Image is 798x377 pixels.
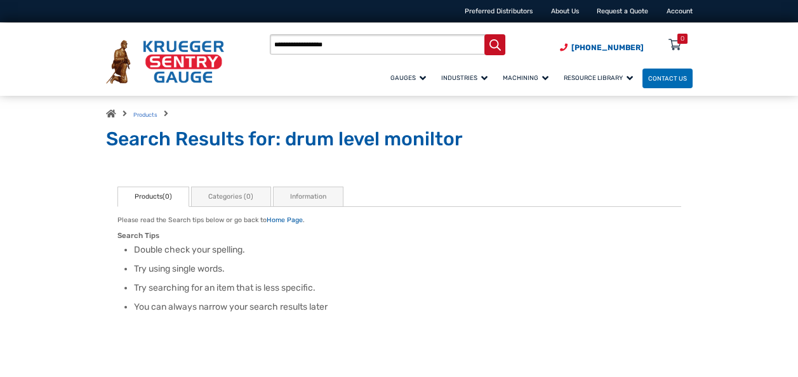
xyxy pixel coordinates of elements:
[558,67,642,89] a: Resource Library
[681,34,684,44] div: 0
[117,187,190,207] a: Products(0)
[390,74,426,81] span: Gauges
[648,75,687,82] span: Contact Us
[571,43,644,52] span: [PHONE_NUMBER]
[106,128,693,152] h1: Search Results for: drum level moniltor
[134,244,681,256] li: Double check your spelling.
[134,282,681,294] li: Try searching for an item that is less specific.
[436,67,497,89] a: Industries
[385,67,436,89] a: Gauges
[267,216,303,224] a: Home Page
[642,69,693,88] a: Contact Us
[106,40,224,84] img: Krueger Sentry Gauge
[503,74,549,81] span: Machining
[564,74,633,81] span: Resource Library
[191,187,271,207] a: Categories (0)
[134,263,681,275] li: Try using single words.
[465,7,533,15] a: Preferred Distributors
[667,7,693,15] a: Account
[134,301,681,314] li: You can always narrow your search results later
[117,231,681,240] h3: Search Tips
[551,7,579,15] a: About Us
[441,74,488,81] span: Industries
[273,187,344,207] a: Information
[597,7,648,15] a: Request a Quote
[497,67,558,89] a: Machining
[117,215,681,225] p: Please read the Search tips below or go back to .
[133,112,157,118] a: Products
[560,42,644,53] a: Phone Number (920) 434-8860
